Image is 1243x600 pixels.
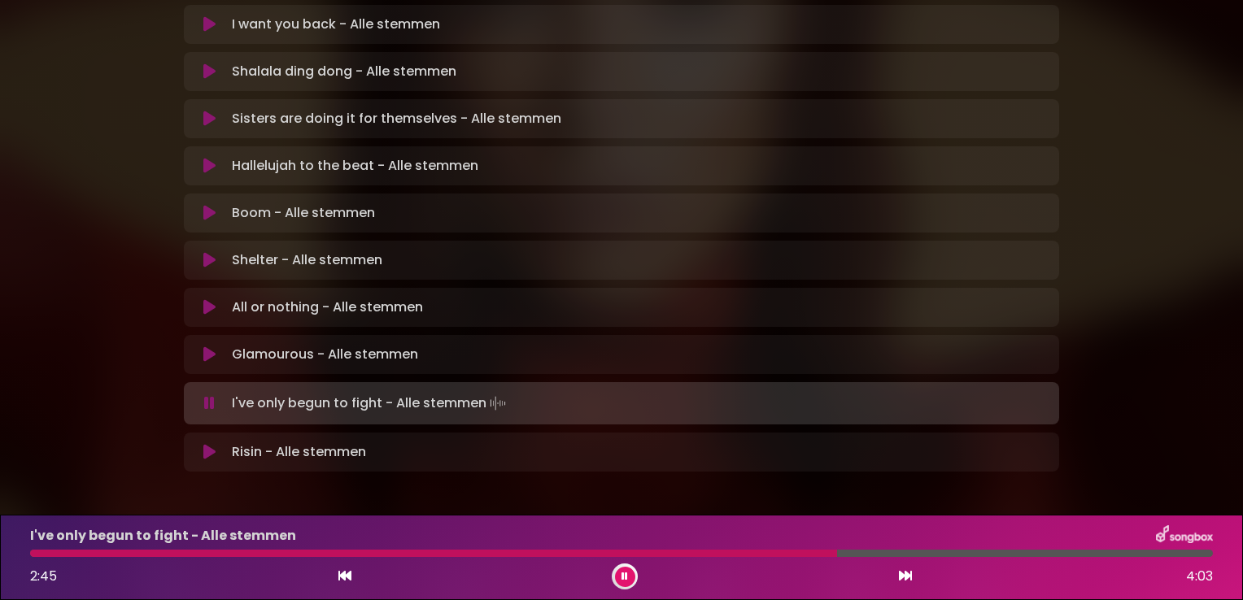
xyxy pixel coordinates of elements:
p: Boom - Alle stemmen [232,203,375,223]
p: Risin - Alle stemmen [232,442,366,462]
p: I've only begun to fight - Alle stemmen [30,526,296,546]
p: Glamourous - Alle stemmen [232,345,418,364]
img: songbox-logo-white.png [1156,525,1213,546]
p: Shelter - Alle stemmen [232,250,382,270]
p: All or nothing - Alle stemmen [232,298,423,317]
p: Sisters are doing it for themselves - Alle stemmen [232,109,561,128]
img: waveform4.gif [486,392,509,415]
p: I've only begun to fight - Alle stemmen [232,392,509,415]
p: Hallelujah to the beat - Alle stemmen [232,156,478,176]
p: I want you back - Alle stemmen [232,15,440,34]
p: Shalala ding dong - Alle stemmen [232,62,456,81]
